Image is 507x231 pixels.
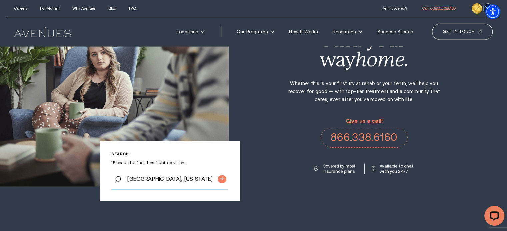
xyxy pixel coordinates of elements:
a: Locations [171,26,210,38]
a: Why Avenues [72,6,96,10]
a: Available to chat with you 24/7 [372,164,414,174]
input: Search by city, state, or zip code [111,168,228,189]
a: For Alumni [40,6,59,10]
a: Careers [14,6,27,10]
p: Search [111,152,228,156]
input: Submit button [218,175,226,183]
div: Find your way [288,31,441,69]
img: clock [472,3,482,13]
a: Get in touch [432,24,493,40]
a: Success Stories [371,26,418,38]
iframe: LiveChat chat widget [479,203,507,231]
p: Available to chat with you 24/7 [380,164,414,174]
a: Resources [327,26,368,38]
a: Am I covered? [382,6,407,10]
p: 15 beautiful facilities. 1 united vision. [111,160,228,166]
a: Covered by most insurance plans [314,164,357,174]
p: Whether this is your first try at rehab or your tenth, we'll help you recover for good — with top... [288,79,441,103]
a: FAQ [129,6,136,10]
p: Give us a call! [321,118,408,124]
div: Accessibility Menu [485,4,500,19]
p: Covered by most insurance plans [323,164,357,174]
a: call 866.338.6160 [321,128,408,148]
a: call 866.338.6160 [422,6,456,10]
a: Our Programs [231,26,280,38]
span: 866.338.6160 [435,6,456,10]
a: Blog [109,6,116,10]
a: How It Works [283,26,323,38]
i: home. [355,49,409,71]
